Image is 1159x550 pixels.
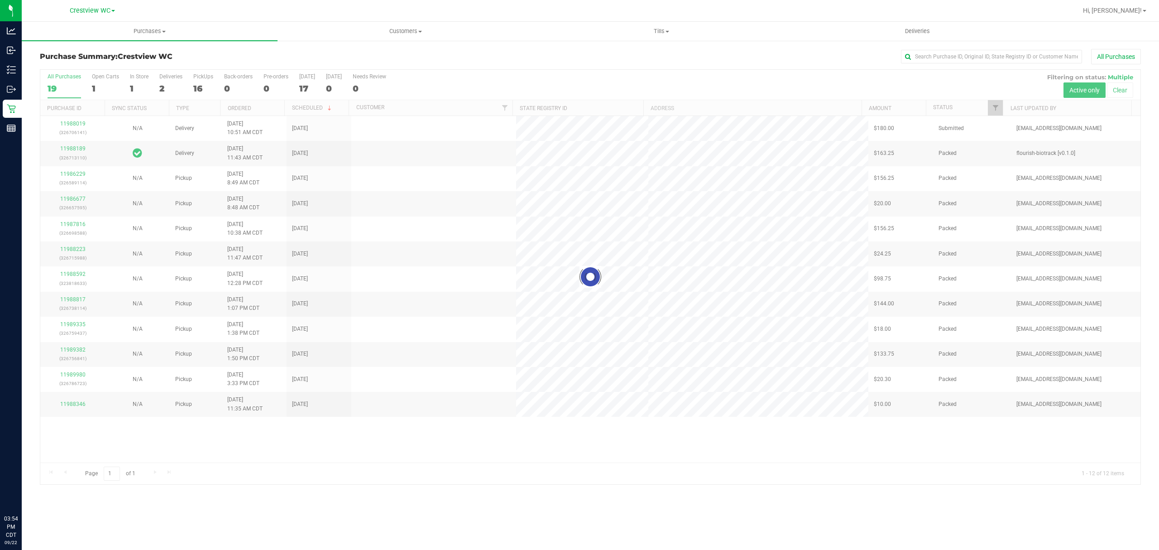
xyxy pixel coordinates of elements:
button: All Purchases [1091,49,1141,64]
span: Hi, [PERSON_NAME]! [1083,7,1142,14]
inline-svg: Analytics [7,26,16,35]
inline-svg: Reports [7,124,16,133]
span: Crestview WC [118,52,172,61]
input: Search Purchase ID, Original ID, State Registry ID or Customer Name... [901,50,1082,63]
inline-svg: Retail [7,104,16,113]
iframe: Resource center unread badge [27,476,38,487]
a: Tills [533,22,789,41]
span: Crestview WC [70,7,110,14]
span: Purchases [22,27,278,35]
h3: Purchase Summary: [40,53,407,61]
p: 03:54 PM CDT [4,515,18,539]
a: Customers [278,22,533,41]
inline-svg: Outbound [7,85,16,94]
inline-svg: Inventory [7,65,16,74]
span: Customers [278,27,533,35]
span: Deliveries [893,27,942,35]
a: Purchases [22,22,278,41]
iframe: Resource center [9,478,36,505]
span: Tills [534,27,789,35]
inline-svg: Inbound [7,46,16,55]
p: 09/22 [4,539,18,546]
a: Deliveries [790,22,1045,41]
